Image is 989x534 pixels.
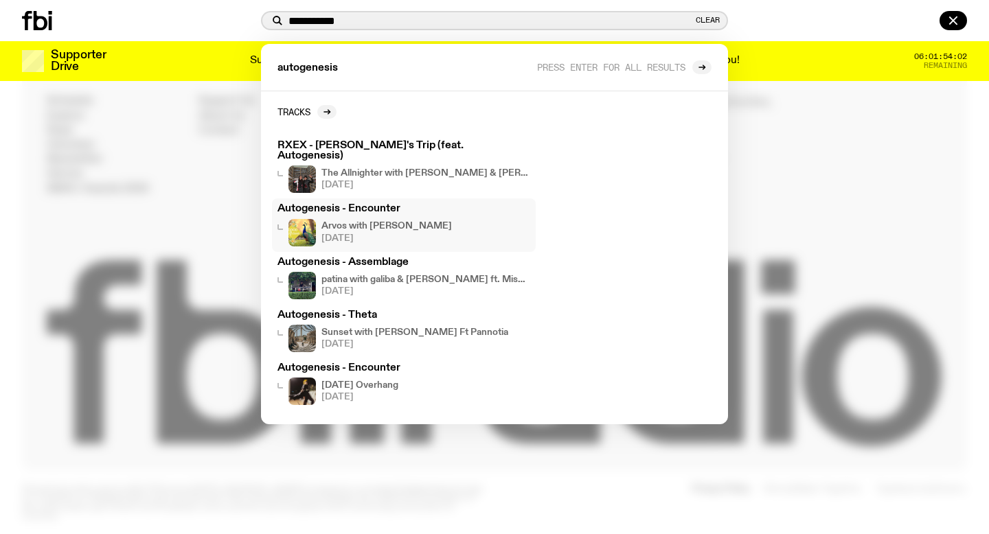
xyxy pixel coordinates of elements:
a: Autogenesis - EncounterA tacky greeting card type image of a peacock in a field. The text 'aftern... [272,198,536,251]
span: autogenesis [277,63,338,73]
span: Remaining [924,62,967,69]
h4: Arvos with [PERSON_NAME] [321,222,452,231]
a: Autogenesis - ThetaSunset with [PERSON_NAME] Ft Pannotia[DATE] [272,305,536,358]
span: 06:01:54:02 [914,53,967,60]
h3: RXEX - [PERSON_NAME]'s Trip (feat. Autogenesis) [277,141,530,161]
a: Autogenesis - Assemblagepatina with galiba & [PERSON_NAME] ft. Miscmeg[DATE] [272,252,536,305]
span: [DATE] [321,234,452,243]
p: Supporter Drive 2025: Shaping the future of our city’s music, arts, and culture - with the help o... [250,55,740,67]
h3: Supporter Drive [51,49,106,73]
h3: Autogenesis - Encounter [277,204,530,214]
a: Tracks [277,105,337,119]
h4: patina with galiba & [PERSON_NAME] ft. Miscmeg [321,275,530,284]
h3: Autogenesis - Encounter [277,363,530,373]
h4: The Allnighter with [PERSON_NAME] & [PERSON_NAME] [321,169,530,178]
h3: Autogenesis - Assemblage [277,257,530,268]
a: RXEX - [PERSON_NAME]'s Trip (feat. Autogenesis)The Allnighter with [PERSON_NAME] & [PERSON_NAME][... [272,135,536,198]
button: Clear [696,16,720,24]
span: [DATE] [321,340,508,349]
span: [DATE] [321,287,530,296]
h4: [DATE] Overhang [321,381,398,390]
span: Press enter for all results [537,62,685,72]
a: Press enter for all results [537,60,712,74]
span: [DATE] [321,181,530,189]
span: [DATE] [321,393,398,402]
h2: Tracks [277,106,310,117]
h3: Autogenesis - Theta [277,310,530,321]
a: Autogenesis - Encounter[DATE] Overhang[DATE] [272,358,536,410]
img: A tacky greeting card type image of a peacock in a field. The text 'afternoon' is in a diamond gr... [288,219,316,246]
h4: Sunset with [PERSON_NAME] Ft Pannotia [321,328,508,337]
